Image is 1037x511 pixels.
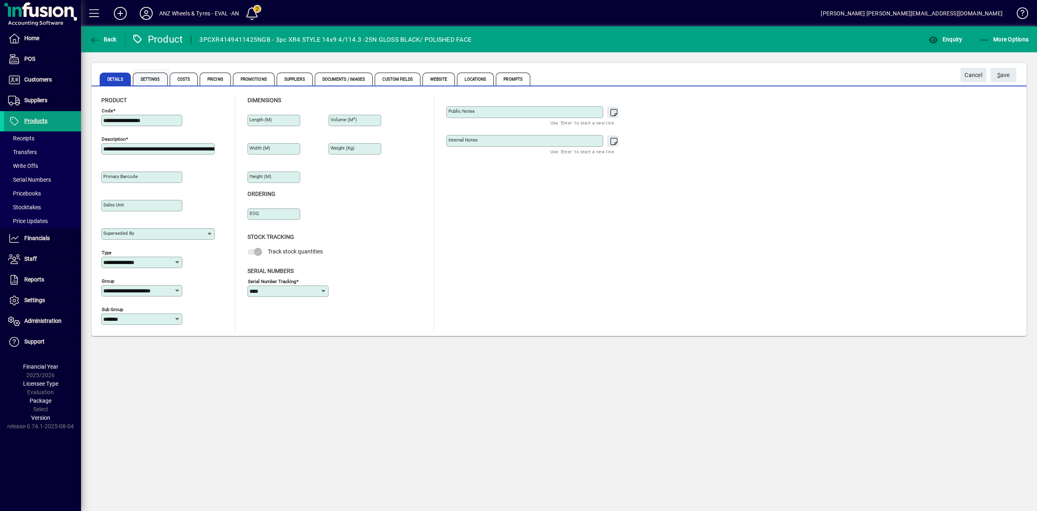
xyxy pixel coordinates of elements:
span: Receipts [8,135,34,142]
a: Suppliers [4,90,81,111]
span: Financials [24,235,50,241]
span: Licensee Type [23,380,58,387]
mat-hint: Use 'Enter' to start a new line [551,147,614,156]
span: Track stock quantities [268,248,323,255]
span: Costs [170,73,198,86]
span: Product [101,97,127,103]
span: Prompts [496,73,530,86]
button: Back [87,32,119,47]
span: Version [31,414,50,421]
span: Suppliers [277,73,313,86]
a: Stocktakes [4,200,81,214]
mat-label: Description [102,136,126,142]
span: Custom Fields [375,73,420,86]
mat-label: Weight (Kg) [331,145,354,151]
mat-label: EOQ [250,210,259,216]
span: Stocktakes [8,204,41,210]
span: Pricing [200,73,231,86]
span: Products [24,118,47,124]
span: Settings [133,73,168,86]
div: Product [132,33,183,46]
span: Back [90,36,117,43]
span: Enquiry [928,36,962,43]
a: Reports [4,270,81,290]
a: Knowledge Base [1011,2,1027,28]
button: More Options [977,32,1031,47]
mat-label: Group [102,278,114,284]
span: Transfers [8,149,37,155]
mat-label: Width (m) [250,145,270,151]
span: Write Offs [8,163,38,169]
mat-label: Superseded by [103,230,134,236]
span: Cancel [964,69,982,82]
span: Reports [24,276,44,283]
mat-label: Public Notes [448,108,475,114]
mat-label: Serial Number tracking [248,278,296,284]
button: Enquiry [926,32,964,47]
mat-label: Type [102,250,111,255]
a: POS [4,49,81,69]
span: Serial Numbers [248,268,294,274]
div: ANZ Wheels & Tyres - EVAL -AN [159,7,239,20]
span: Stock Tracking [248,234,294,240]
span: Customers [24,76,52,83]
button: Cancel [960,68,986,82]
app-page-header-button: Back [81,32,126,47]
span: Support [24,338,45,345]
mat-label: Sales unit [103,202,124,208]
mat-label: Length (m) [250,117,272,122]
button: Save [990,68,1016,82]
a: Transfers [4,145,81,159]
span: Pricebooks [8,190,41,197]
a: Receipts [4,131,81,145]
span: S [997,72,1001,78]
span: Home [24,35,39,41]
span: Serial Numbers [8,176,51,183]
span: ave [997,69,1010,82]
span: Administration [24,318,62,324]
span: Website [422,73,455,86]
mat-label: Code [102,108,113,114]
span: More Options [979,36,1029,43]
mat-label: Sub group [102,307,123,312]
div: 3PCXR4149411425NGB - 3pc XR4 STYLE 14x9 4/114.3 -25N GLOSS BLACK/ POLISHED FACE [199,33,472,46]
a: Serial Numbers [4,173,81,187]
span: Financial Year [23,363,58,370]
span: Settings [24,297,45,303]
mat-label: Internal Notes [448,137,478,143]
button: Profile [133,6,159,21]
mat-label: Height (m) [250,174,271,179]
a: Financials [4,228,81,249]
a: Price Updates [4,214,81,228]
a: Support [4,332,81,352]
sup: 3 [353,116,355,120]
span: Promotions [233,73,275,86]
mat-label: Primary barcode [103,174,138,179]
a: Administration [4,311,81,331]
span: Locations [457,73,494,86]
span: POS [24,56,35,62]
span: Price Updates [8,218,48,224]
a: Pricebooks [4,187,81,200]
span: Details [100,73,131,86]
mat-label: Volume (m ) [331,117,357,122]
span: Staff [24,255,37,262]
span: Documents / Images [315,73,373,86]
span: Ordering [248,191,275,197]
a: Write Offs [4,159,81,173]
span: Dimensions [248,97,281,103]
span: Suppliers [24,97,47,103]
a: Staff [4,249,81,269]
mat-hint: Use 'Enter' to start a new line [551,118,614,127]
button: Add [107,6,133,21]
span: Package [30,397,51,404]
a: Customers [4,70,81,90]
a: Home [4,28,81,49]
a: Settings [4,290,81,311]
div: [PERSON_NAME] [PERSON_NAME][EMAIL_ADDRESS][DOMAIN_NAME] [821,7,1003,20]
